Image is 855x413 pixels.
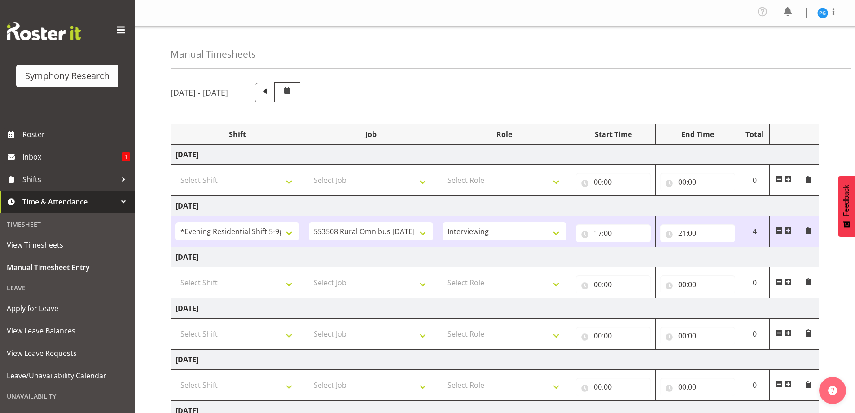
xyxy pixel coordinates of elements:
[2,215,132,234] div: Timesheet
[7,324,128,338] span: View Leave Balances
[309,129,433,140] div: Job
[25,69,110,83] div: Symphony Research
[2,387,132,405] div: Unavailability
[122,152,130,161] span: 1
[660,275,735,293] input: Click to select...
[2,234,132,256] a: View Timesheets
[660,327,735,345] input: Click to select...
[7,261,128,274] span: Manual Timesheet Entry
[740,370,770,401] td: 0
[175,129,299,140] div: Shift
[576,224,651,242] input: Click to select...
[740,165,770,196] td: 0
[171,298,819,319] td: [DATE]
[576,129,651,140] div: Start Time
[171,49,256,59] h4: Manual Timesheets
[838,176,855,237] button: Feedback - Show survey
[576,327,651,345] input: Click to select...
[7,346,128,360] span: View Leave Requests
[660,173,735,191] input: Click to select...
[576,275,651,293] input: Click to select...
[22,173,117,186] span: Shifts
[171,196,819,216] td: [DATE]
[7,22,81,40] img: Rosterit website logo
[842,185,851,216] span: Feedback
[2,297,132,320] a: Apply for Leave
[22,195,117,209] span: Time & Attendance
[171,350,819,370] td: [DATE]
[817,8,828,18] img: patricia-gilmour9541.jpg
[740,267,770,298] td: 0
[740,319,770,350] td: 0
[171,145,819,165] td: [DATE]
[660,224,735,242] input: Click to select...
[2,342,132,364] a: View Leave Requests
[171,88,228,98] h5: [DATE] - [DATE]
[7,369,128,382] span: Leave/Unavailability Calendar
[171,247,819,267] td: [DATE]
[576,173,651,191] input: Click to select...
[660,378,735,396] input: Click to select...
[2,320,132,342] a: View Leave Balances
[745,129,765,140] div: Total
[660,129,735,140] div: End Time
[576,378,651,396] input: Click to select...
[22,128,130,141] span: Roster
[2,256,132,279] a: Manual Timesheet Entry
[443,129,566,140] div: Role
[828,386,837,395] img: help-xxl-2.png
[7,238,128,252] span: View Timesheets
[740,216,770,247] td: 4
[2,364,132,387] a: Leave/Unavailability Calendar
[2,279,132,297] div: Leave
[22,150,122,164] span: Inbox
[7,302,128,315] span: Apply for Leave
